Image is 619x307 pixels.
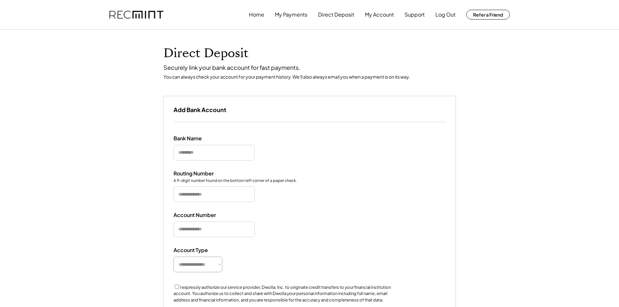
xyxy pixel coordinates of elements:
[365,8,394,21] button: My Account
[249,8,264,21] button: Home
[174,285,391,302] label: I expressly authorize our service provider, Dwolla, Inc. to originate credit transfers to your fi...
[174,178,297,184] div: A 9-digit number found on the bottom left corner of a paper check.
[163,74,456,80] div: You can always check your account for your payment history. We'll also always email you when a pa...
[174,170,239,177] div: Routing Number
[163,64,456,71] div: Securely link your bank account for fast payments.
[174,212,239,219] div: Account Number
[275,8,307,21] button: My Payments
[110,11,163,19] img: recmint-logotype%403x.png
[466,10,510,19] button: Refer a Friend
[318,8,354,21] button: Direct Deposit
[163,46,456,61] h1: Direct Deposit
[174,247,239,254] div: Account Type
[405,8,425,21] button: Support
[435,8,456,21] button: Log Out
[174,106,226,113] h3: Add Bank Account
[174,135,239,142] div: Bank Name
